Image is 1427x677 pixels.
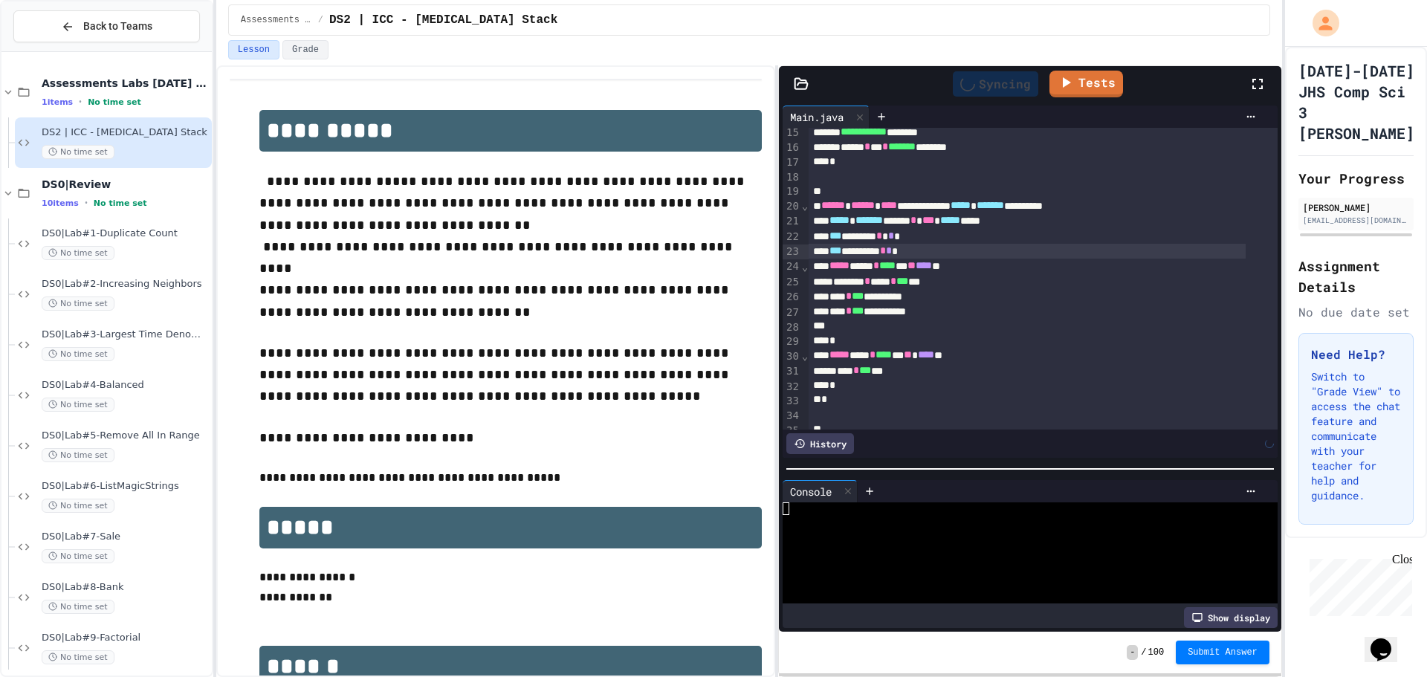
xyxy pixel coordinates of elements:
[783,155,801,170] div: 17
[42,600,114,614] span: No time set
[42,549,114,563] span: No time set
[42,650,114,664] span: No time set
[42,145,114,159] span: No time set
[228,40,279,59] button: Lesson
[1127,645,1138,660] span: -
[329,11,557,29] span: DS2 | ICC - Stutter Stack
[42,246,114,260] span: No time set
[42,178,209,191] span: DS0|Review
[786,433,854,454] div: History
[783,424,801,438] div: 35
[1311,369,1401,503] p: Switch to "Grade View" to access the chat feature and communicate with your teacher for help and ...
[783,259,801,274] div: 24
[42,77,209,90] span: Assessments Labs [DATE] - [DATE]
[241,14,312,26] span: Assessments Labs 2025 - 2026
[42,297,114,311] span: No time set
[783,109,851,125] div: Main.java
[282,40,329,59] button: Grade
[88,97,141,107] span: No time set
[42,448,114,462] span: No time set
[6,6,103,94] div: Chat with us now!Close
[783,394,801,409] div: 33
[783,184,801,199] div: 19
[783,140,801,155] div: 16
[783,106,870,128] div: Main.java
[783,409,801,424] div: 34
[801,200,809,212] span: Fold line
[783,334,801,349] div: 29
[1298,303,1414,321] div: No due date set
[94,198,147,208] span: No time set
[783,230,801,244] div: 22
[783,320,801,335] div: 28
[42,97,73,107] span: 1 items
[1188,647,1258,658] span: Submit Answer
[783,214,801,229] div: 21
[953,71,1038,97] div: Syncing
[1298,256,1414,297] h2: Assignment Details
[783,305,801,320] div: 27
[42,480,209,493] span: DS0|Lab#6-ListMagicStrings
[42,227,209,240] span: DS0|Lab#1-Duplicate Count
[1184,607,1278,628] div: Show display
[1303,215,1409,226] div: [EMAIL_ADDRESS][DOMAIN_NAME]
[783,126,801,140] div: 15
[1049,71,1123,97] a: Tests
[318,14,323,26] span: /
[783,244,801,259] div: 23
[801,350,809,362] span: Fold line
[1298,60,1414,143] h1: [DATE]-[DATE] JHS Comp Sci 3 [PERSON_NAME]
[13,10,200,42] button: Back to Teams
[801,261,809,273] span: Fold line
[1304,553,1412,616] iframe: chat widget
[42,430,209,442] span: DS0|Lab#5-Remove All In Range
[1303,201,1409,214] div: [PERSON_NAME]
[1141,647,1146,658] span: /
[42,198,79,208] span: 10 items
[783,275,801,290] div: 25
[783,290,801,305] div: 26
[783,380,801,395] div: 32
[42,379,209,392] span: DS0|Lab#4-Balanced
[783,170,801,185] div: 18
[783,484,839,499] div: Console
[85,197,88,209] span: •
[1297,6,1343,40] div: My Account
[1298,168,1414,189] h2: Your Progress
[1176,641,1269,664] button: Submit Answer
[42,581,209,594] span: DS0|Lab#8-Bank
[783,364,801,379] div: 31
[42,398,114,412] span: No time set
[1148,647,1165,658] span: 100
[1311,346,1401,363] h3: Need Help?
[1365,618,1412,662] iframe: chat widget
[42,278,209,291] span: DS0|Lab#2-Increasing Neighbors
[783,199,801,214] div: 20
[783,480,858,502] div: Console
[42,126,209,139] span: DS2 | ICC - [MEDICAL_DATA] Stack
[83,19,152,34] span: Back to Teams
[42,531,209,543] span: DS0|Lab#7-Sale
[42,632,209,644] span: DS0|Lab#9-Factorial
[42,328,209,341] span: DS0|Lab#3-Largest Time Denominations
[79,96,82,108] span: •
[783,349,801,364] div: 30
[42,499,114,513] span: No time set
[42,347,114,361] span: No time set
